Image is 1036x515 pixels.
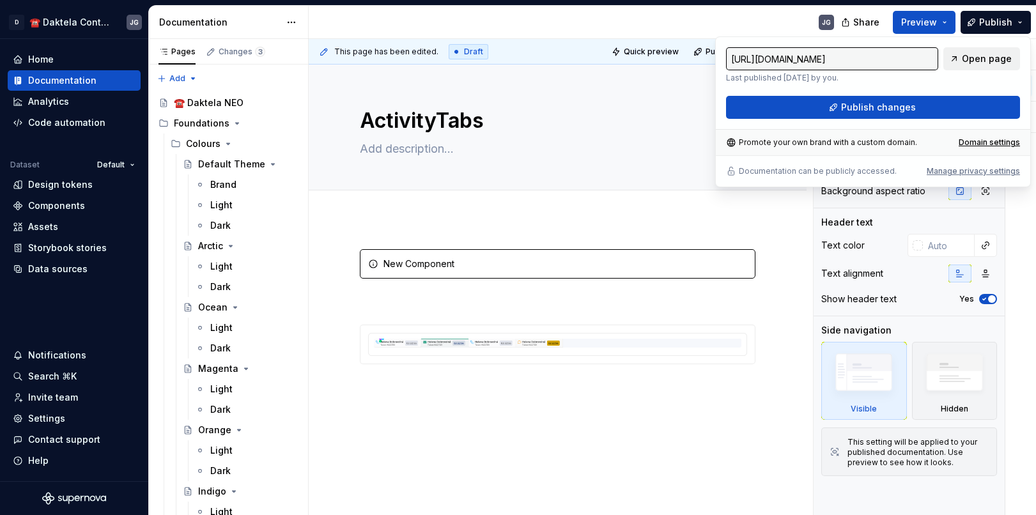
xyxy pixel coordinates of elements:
[821,324,892,337] div: Side navigation
[210,444,233,457] div: Light
[943,47,1020,70] a: Open page
[28,53,54,66] div: Home
[8,91,141,112] a: Analytics
[8,259,141,279] a: Data sources
[624,47,679,57] span: Quick preview
[821,239,865,252] div: Text color
[28,454,49,467] div: Help
[464,47,483,57] span: Draft
[255,47,265,57] span: 3
[706,47,768,57] span: Publish changes
[174,96,244,109] div: ☎️ Daktela NEO
[8,366,141,387] button: Search ⌘K
[178,481,303,502] a: Indigo
[28,178,93,191] div: Design tokens
[8,196,141,216] a: Components
[198,301,228,314] div: Ocean
[912,342,998,420] div: Hidden
[8,49,141,70] a: Home
[190,215,303,236] a: Dark
[166,134,303,154] div: Colours
[8,345,141,365] button: Notifications
[822,17,831,27] div: JG
[174,117,229,130] div: Foundations
[190,440,303,461] a: Light
[29,16,111,29] div: ☎️ Daktela Contact Centre
[169,73,185,84] span: Add
[28,349,86,362] div: Notifications
[219,47,265,57] div: Changes
[8,112,141,133] a: Code automation
[8,238,141,258] a: Storybook stories
[979,16,1012,29] span: Publish
[959,294,974,304] label: Yes
[186,137,220,150] div: Colours
[941,404,968,414] div: Hidden
[959,137,1020,148] a: Domain settings
[210,199,233,211] div: Light
[210,178,236,191] div: Brand
[608,43,684,61] button: Quick preview
[42,492,106,505] svg: Supernova Logo
[190,174,303,195] a: Brand
[739,166,897,176] p: Documentation can be publicly accessed.
[190,399,303,420] a: Dark
[28,95,69,108] div: Analytics
[821,342,907,420] div: Visible
[97,160,125,170] span: Default
[210,281,231,293] div: Dark
[190,379,303,399] a: Light
[853,16,879,29] span: Share
[821,293,897,305] div: Show header text
[8,70,141,91] a: Documentation
[178,236,303,256] a: Arctic
[178,358,303,379] a: Magenta
[153,70,201,88] button: Add
[726,137,917,148] div: Promote your own brand with a custom domain.
[210,403,231,416] div: Dark
[190,461,303,481] a: Dark
[190,318,303,338] a: Light
[190,256,303,277] a: Light
[28,242,107,254] div: Storybook stories
[821,216,873,229] div: Header text
[153,93,303,113] a: ☎️ Daktela NEO
[847,437,989,468] div: This setting will be applied to your published documentation. Use preview to see how it looks.
[334,47,438,57] span: This page has been edited.
[28,370,77,383] div: Search ⌘K
[130,17,139,27] div: JG
[927,166,1020,176] button: Manage privacy settings
[198,240,223,252] div: Arctic
[28,74,97,87] div: Documentation
[178,154,303,174] a: Default Theme
[821,267,883,280] div: Text alignment
[28,412,65,425] div: Settings
[961,11,1031,34] button: Publish
[190,277,303,297] a: Dark
[901,16,937,29] span: Preview
[210,383,233,396] div: Light
[159,16,280,29] div: Documentation
[198,485,226,498] div: Indigo
[153,113,303,134] div: Foundations
[690,43,773,61] button: Publish changes
[3,8,146,36] button: D☎️ Daktela Contact CentreJG
[198,362,238,375] div: Magenta
[190,195,303,215] a: Light
[28,391,78,404] div: Invite team
[835,11,888,34] button: Share
[28,199,85,212] div: Components
[210,342,231,355] div: Dark
[91,156,141,174] button: Default
[8,450,141,471] button: Help
[8,217,141,237] a: Assets
[8,387,141,408] a: Invite team
[726,96,1020,119] button: Publish changes
[198,424,231,436] div: Orange
[158,47,196,57] div: Pages
[28,116,105,129] div: Code automation
[8,408,141,429] a: Settings
[190,338,303,358] a: Dark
